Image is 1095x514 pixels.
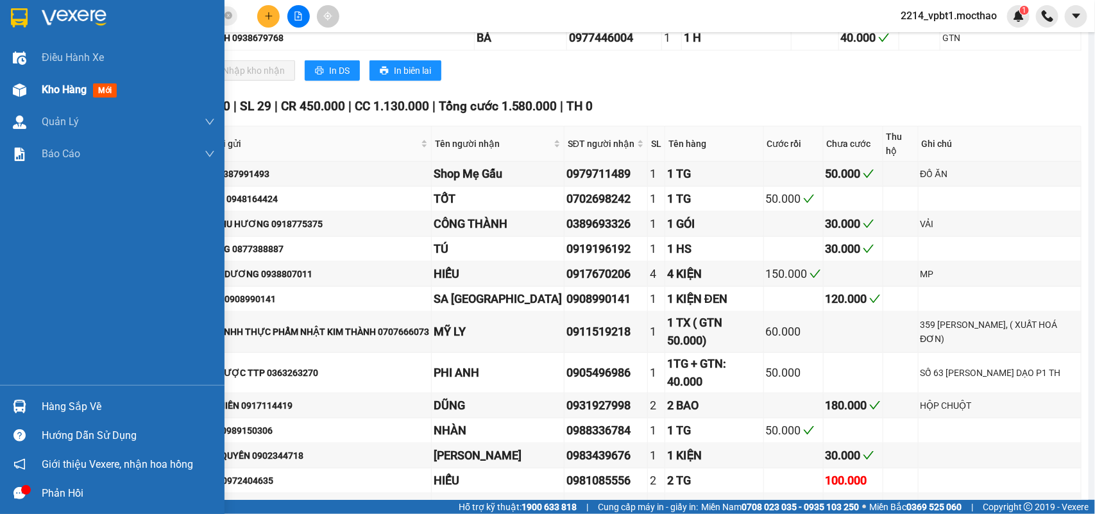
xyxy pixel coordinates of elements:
[459,500,577,514] span: Hỗ trợ kỹ thuật:
[432,287,564,312] td: SA SA
[826,290,881,308] div: 120.000
[209,31,472,45] div: BÌNH 0938679768
[921,167,1079,181] div: ĐỒ ĂN
[329,64,350,78] span: In DS
[667,290,761,308] div: 1 KIỆN ĐEN
[199,474,429,488] div: HOÀI 0972404635
[566,422,645,440] div: 0988336784
[921,267,1079,281] div: MP
[566,472,645,490] div: 0981085556
[919,126,1082,162] th: Ghi chú
[205,117,215,127] span: down
[348,99,352,114] span: |
[42,426,215,445] div: Hướng dẫn sử dụng
[11,11,114,55] div: [PERSON_NAME] (BXMĐ)
[586,500,588,514] span: |
[394,64,431,78] span: In biên lai
[42,83,87,96] span: Kho hàng
[432,262,564,287] td: HIẾU
[742,502,859,512] strong: 0708 023 035 - 0935 103 250
[13,487,26,499] span: message
[810,268,821,280] span: check
[225,10,232,22] span: close-circle
[199,366,429,380] div: CTY DƯỢC TTP 0363263270
[566,240,645,258] div: 0919196192
[766,190,821,208] div: 50.000
[567,99,593,114] span: TH 0
[667,397,761,415] div: 2 BAO
[225,12,232,19] span: close-circle
[667,265,761,283] div: 4 KIỆN
[434,290,562,308] div: SA [GEOGRAPHIC_DATA]
[566,447,645,465] div: 0983439676
[432,212,564,237] td: CÔNG THÀNH
[432,312,564,353] td: MỸ LY
[667,165,761,183] div: 1 TG
[432,393,564,418] td: DŨNG
[568,137,634,151] span: SĐT người nhận
[355,99,429,114] span: CC 1.130.000
[199,325,429,339] div: CTY TNHH THỰC PHẨM NHẬT KIM THÀNH 0707666073
[971,500,973,514] span: |
[93,83,117,98] span: mới
[432,353,564,394] td: PHI ANH
[650,215,663,233] div: 1
[123,73,253,89] div: 1
[199,292,429,306] div: SA SA 0908990141
[564,287,648,312] td: 0908990141
[435,137,551,151] span: Tên người nhận
[198,60,295,81] button: downloadNhập kho nhận
[564,443,648,468] td: 0983439676
[434,190,562,208] div: TỐT
[200,137,418,151] span: Người gửi
[566,190,645,208] div: 0702698242
[294,12,303,21] span: file-add
[764,126,824,162] th: Cước rồi
[432,99,436,114] span: |
[434,364,562,382] div: PHI ANH
[569,29,659,47] div: 0977446004
[824,126,883,162] th: Chưa cước
[432,468,564,493] td: HIẾU
[564,418,648,443] td: 0988336784
[803,193,815,205] span: check
[650,397,663,415] div: 2
[199,398,429,413] div: THU HIỀN 0917114419
[564,212,648,237] td: 0389693326
[275,99,278,114] span: |
[434,265,562,283] div: HIẾU
[189,99,230,114] span: Đơn 20
[13,148,26,161] img: solution-icon
[123,55,253,73] div: 0388588679
[566,215,645,233] div: 0389693326
[434,472,562,490] div: HIẾU
[434,397,562,415] div: DŨNG
[13,400,26,413] img: warehouse-icon
[667,447,761,465] div: 1 KIỆN
[369,60,441,81] button: printerIn biên lai
[432,162,564,187] td: Shop Mẹ Gấu
[766,422,821,440] div: 50.000
[323,12,332,21] span: aim
[564,353,648,394] td: 0905496986
[826,397,881,415] div: 180.000
[650,240,663,258] div: 1
[264,12,273,21] span: plus
[199,242,429,256] div: THẮNG 0877388887
[13,458,26,470] span: notification
[1013,10,1024,22] img: icon-new-feature
[205,149,215,159] span: down
[240,99,271,114] span: SL 29
[1042,10,1053,22] img: phone-icon
[667,314,761,350] div: 1 TX ( GTN 50.000)
[684,29,789,47] div: 1 H
[878,32,890,44] span: check
[826,215,881,233] div: 30.000
[863,168,874,180] span: check
[522,502,577,512] strong: 1900 633 818
[921,398,1079,413] div: HỘP CHUỘT
[841,29,897,47] div: 40.000
[906,502,962,512] strong: 0369 525 060
[942,31,1079,45] div: GTN
[564,312,648,353] td: 0911519218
